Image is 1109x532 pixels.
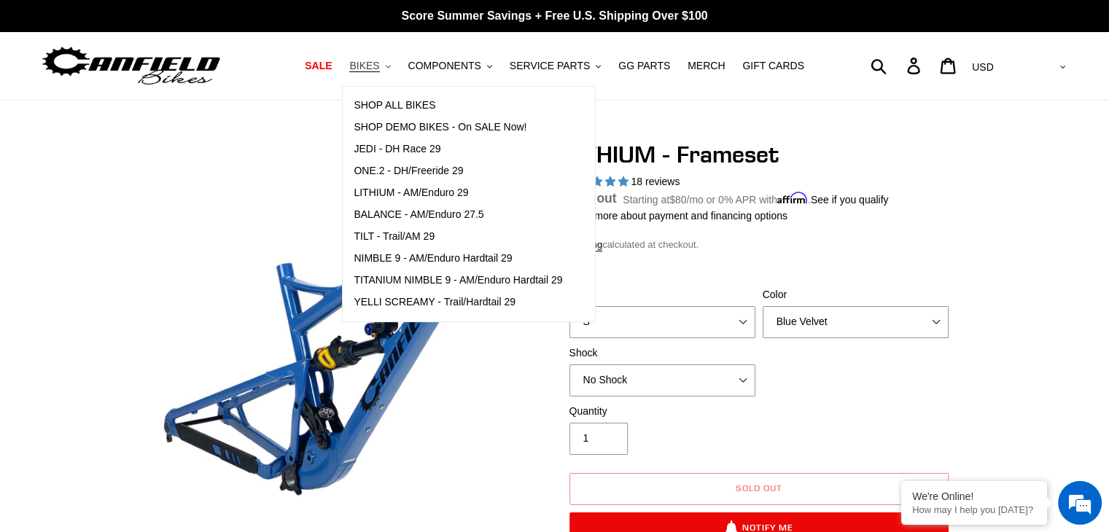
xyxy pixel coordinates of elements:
label: Quantity [569,404,755,419]
a: MERCH [680,56,732,76]
span: SHOP ALL BIKES [354,99,435,112]
span: JEDI - DH Race 29 [354,143,440,155]
span: 5.00 stars [566,176,631,187]
span: NIMBLE 9 - AM/Enduro Hardtail 29 [354,252,512,265]
a: See if you qualify - Learn more about Affirm Financing (opens in modal) [811,194,889,206]
a: YELLI SCREAMY - Trail/Hardtail 29 [343,292,573,313]
span: ONE.2 - DH/Freeride 29 [354,165,463,177]
span: Sold out [736,482,782,493]
img: Canfield Bikes [40,43,222,89]
h1: LITHIUM - Frameset [566,141,952,168]
a: JEDI - DH Race 29 [343,138,573,160]
button: Sold out [569,473,949,505]
span: TITANIUM NIMBLE 9 - AM/Enduro Hardtail 29 [354,274,562,286]
span: SHOP DEMO BIKES - On SALE Now! [354,121,526,133]
button: COMPONENTS [401,56,499,76]
span: TILT - Trail/AM 29 [354,230,435,243]
span: We're online! [85,168,201,316]
label: Size [569,287,755,302]
a: SHOP DEMO BIKES - On SALE Now! [343,117,573,138]
div: We're Online! [912,490,1036,502]
a: TITANIUM NIMBLE 9 - AM/Enduro Hardtail 29 [343,270,573,292]
a: SHOP ALL BIKES [343,95,573,117]
span: BIKES [349,60,379,72]
a: NIMBLE 9 - AM/Enduro Hardtail 29 [343,248,573,270]
a: ONE.2 - DH/Freeride 29 [343,160,573,182]
span: 18 reviews [631,176,680,187]
input: Search [879,50,916,82]
span: MERCH [688,60,725,72]
span: GG PARTS [618,60,670,72]
a: TILT - Trail/AM 29 [343,226,573,248]
span: LITHIUM - AM/Enduro 29 [354,187,468,199]
span: GIFT CARDS [742,60,804,72]
button: SERVICE PARTS [502,56,608,76]
img: d_696896380_company_1647369064580_696896380 [47,73,83,109]
span: $80 [669,194,686,206]
span: SERVICE PARTS [510,60,590,72]
a: Learn more about payment and financing options [566,210,787,222]
textarea: Type your message and hit 'Enter' [7,367,278,418]
div: Chat with us now [98,82,267,101]
a: LITHIUM - AM/Enduro 29 [343,182,573,204]
a: GG PARTS [611,56,677,76]
div: Minimize live chat window [239,7,274,42]
label: Shock [569,345,755,361]
p: How may I help you today? [912,504,1036,515]
label: Color [763,287,949,302]
span: BALANCE - AM/Enduro 27.5 [354,208,483,221]
button: BIKES [342,56,397,76]
p: Starting at /mo or 0% APR with . [623,189,888,208]
span: SALE [305,60,332,72]
span: YELLI SCREAMY - Trail/Hardtail 29 [354,296,515,308]
span: Affirm [777,192,808,204]
div: calculated at checkout. [566,238,952,252]
a: GIFT CARDS [735,56,812,76]
a: BALANCE - AM/Enduro 27.5 [343,204,573,226]
div: Navigation go back [16,80,38,102]
span: COMPONENTS [408,60,481,72]
a: SALE [297,56,339,76]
